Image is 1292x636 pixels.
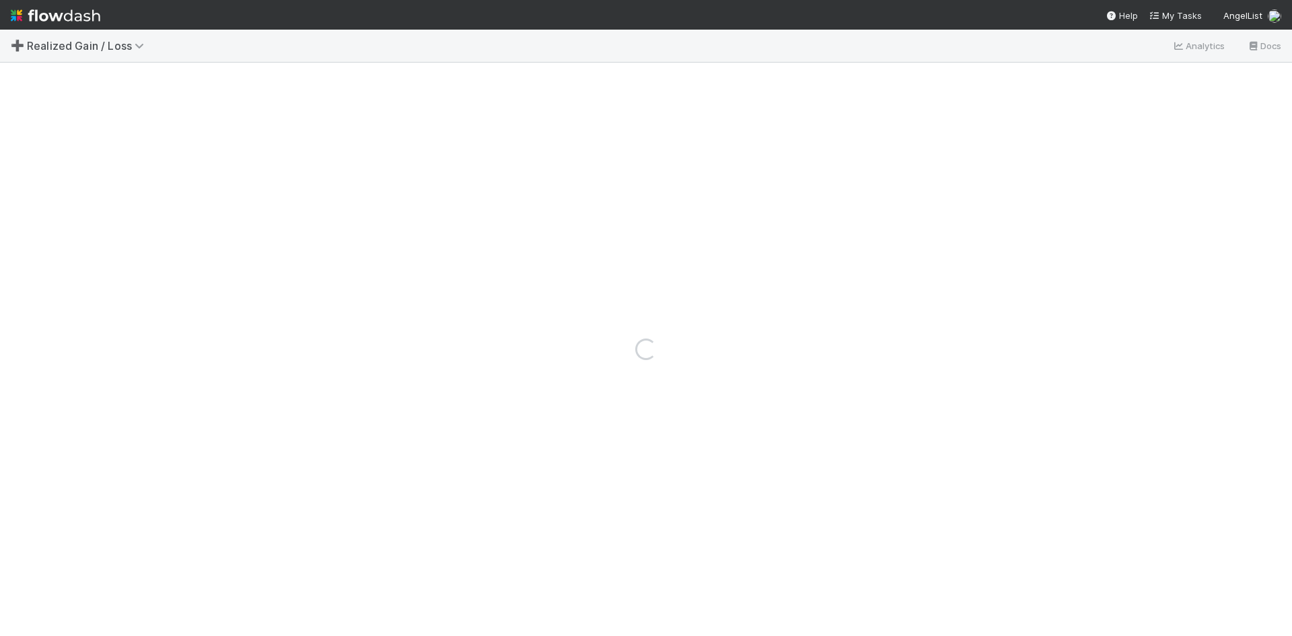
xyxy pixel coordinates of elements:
span: My Tasks [1149,10,1202,21]
span: AngelList [1223,10,1262,21]
a: Analytics [1172,38,1225,54]
img: logo-inverted-e16ddd16eac7371096b0.svg [11,4,100,27]
span: ➕ [11,40,24,51]
img: avatar_1c2f0edd-858e-4812-ac14-2a8986687c67.png [1268,9,1281,23]
a: My Tasks [1149,9,1202,22]
a: Docs [1247,38,1281,54]
div: Help [1106,9,1138,22]
span: Realized Gain / Loss [27,39,151,52]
